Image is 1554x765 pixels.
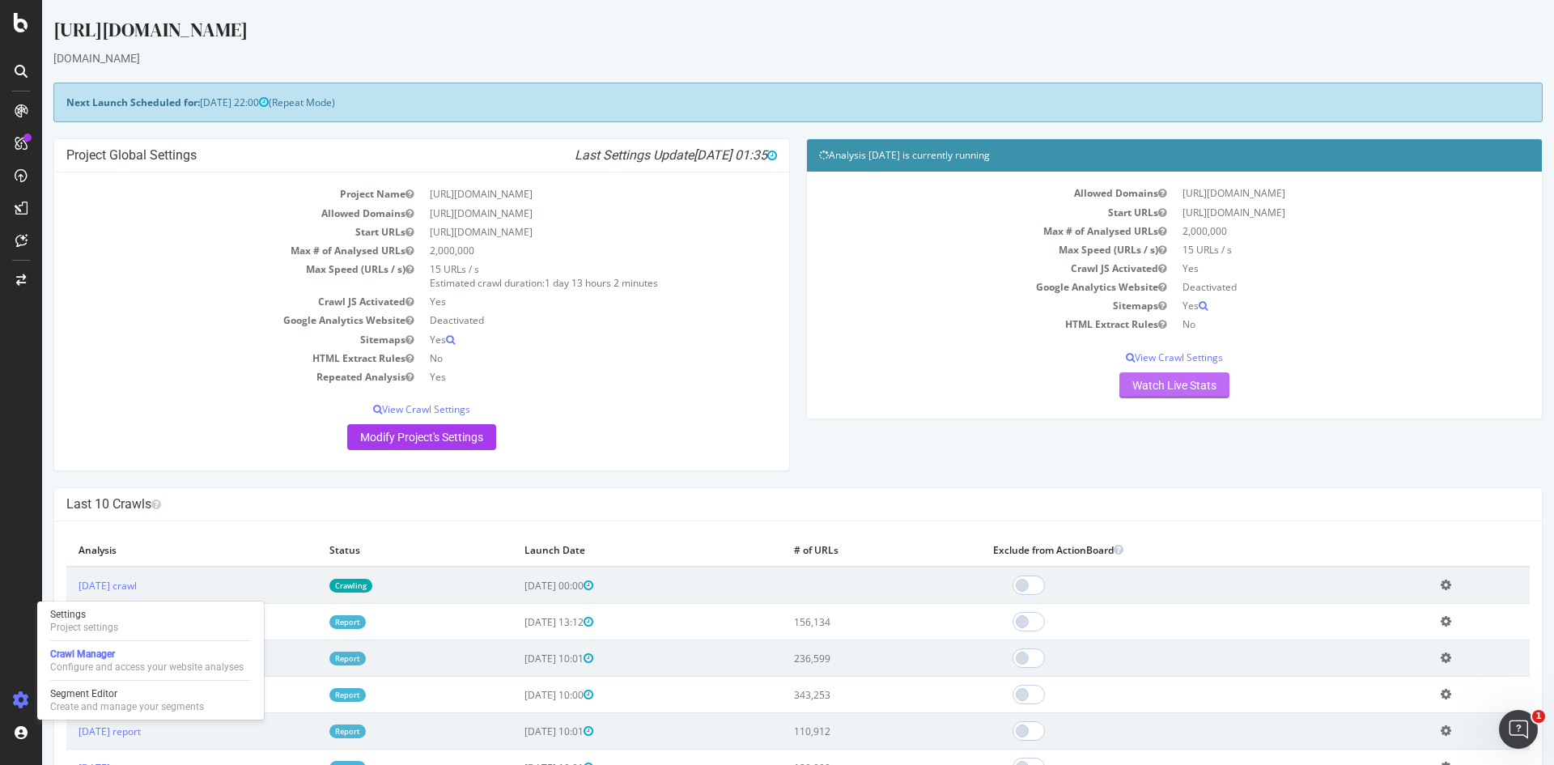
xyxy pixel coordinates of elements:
[380,368,735,386] td: Yes
[287,615,324,629] a: Report
[44,646,257,675] a: Crawl ManagerConfigure and access your website analyses
[503,276,616,290] span: 1 day 13 hours 2 minutes
[24,311,380,329] td: Google Analytics Website
[287,652,324,665] a: Report
[24,533,275,567] th: Analysis
[1077,372,1187,398] a: Watch Live Stats
[1132,184,1488,202] td: [URL][DOMAIN_NAME]
[482,688,551,702] span: [DATE] 10:00
[50,700,204,713] div: Create and manage your segments
[24,349,380,368] td: HTML Extract Rules
[533,147,735,164] i: Last Settings Update
[11,83,1501,122] div: (Repeat Mode)
[24,330,380,349] td: Sitemaps
[36,688,99,702] a: [DATE] report
[470,533,740,567] th: Launch Date
[50,608,118,621] div: Settings
[44,606,257,635] a: SettingsProject settings
[24,496,1488,512] h4: Last 10 Crawls
[50,621,118,634] div: Project settings
[380,185,735,203] td: [URL][DOMAIN_NAME]
[777,147,1488,164] h4: Analysis [DATE] is currently running
[50,648,244,661] div: Crawl Manager
[1132,240,1488,259] td: 15 URLs / s
[777,315,1132,334] td: HTML Extract Rules
[777,351,1488,364] p: View Crawl Settings
[380,311,735,329] td: Deactivated
[24,402,735,416] p: View Crawl Settings
[158,96,227,109] span: [DATE] 22:00
[24,204,380,223] td: Allowed Domains
[50,687,204,700] div: Segment Editor
[482,615,551,629] span: [DATE] 13:12
[380,204,735,223] td: [URL][DOMAIN_NAME]
[380,292,735,311] td: Yes
[777,203,1132,222] td: Start URLs
[652,147,735,163] span: [DATE] 01:35
[24,185,380,203] td: Project Name
[777,278,1132,296] td: Google Analytics Website
[777,222,1132,240] td: Max # of Analysed URLs
[777,240,1132,259] td: Max Speed (URLs / s)
[380,260,735,292] td: 15 URLs / s Estimated crawl duration:
[36,615,99,629] a: [DATE] report
[275,533,469,567] th: Status
[1499,710,1538,749] iframe: Intercom live chat
[1132,203,1488,222] td: [URL][DOMAIN_NAME]
[740,677,939,713] td: 343,253
[740,533,939,567] th: # of URLs
[1132,296,1488,315] td: Yes
[1132,278,1488,296] td: Deactivated
[777,296,1132,315] td: Sitemaps
[740,604,939,640] td: 156,134
[380,330,735,349] td: Yes
[24,223,380,241] td: Start URLs
[380,349,735,368] td: No
[24,96,158,109] strong: Next Launch Scheduled for:
[740,713,939,750] td: 110,912
[287,579,330,593] a: Crawling
[24,368,380,386] td: Repeated Analysis
[482,579,551,593] span: [DATE] 00:00
[1132,315,1488,334] td: No
[24,260,380,292] td: Max Speed (URLs / s)
[482,725,551,738] span: [DATE] 10:01
[1132,259,1488,278] td: Yes
[24,147,735,164] h4: Project Global Settings
[36,652,99,665] a: [DATE] report
[24,241,380,260] td: Max # of Analysed URLs
[482,652,551,665] span: [DATE] 10:01
[380,223,735,241] td: [URL][DOMAIN_NAME]
[36,725,99,738] a: [DATE] report
[1532,710,1545,723] span: 1
[740,640,939,677] td: 236,599
[777,184,1132,202] td: Allowed Domains
[939,533,1386,567] th: Exclude from ActionBoard
[24,292,380,311] td: Crawl JS Activated
[11,50,1501,66] div: [DOMAIN_NAME]
[287,725,324,738] a: Report
[380,241,735,260] td: 2,000,000
[305,424,454,450] a: Modify Project's Settings
[1132,222,1488,240] td: 2,000,000
[50,661,244,674] div: Configure and access your website analyses
[44,686,257,715] a: Segment EditorCreate and manage your segments
[287,688,324,702] a: Report
[777,259,1132,278] td: Crawl JS Activated
[36,579,95,593] a: [DATE] crawl
[11,16,1501,50] div: [URL][DOMAIN_NAME]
